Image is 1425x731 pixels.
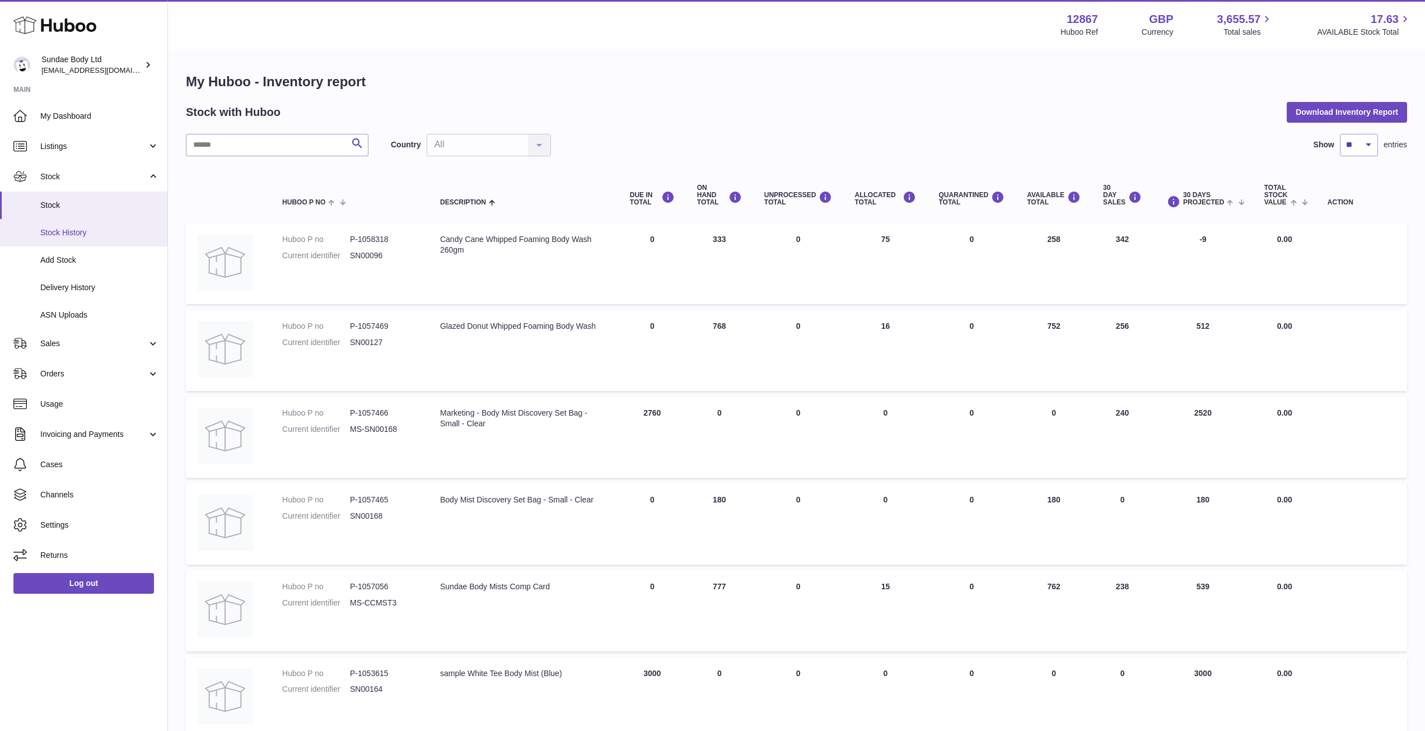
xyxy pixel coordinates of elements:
[40,227,159,238] span: Stock History
[619,223,686,304] td: 0
[1183,192,1224,206] span: 30 DAYS PROJECTED
[350,337,418,348] dd: SN00127
[440,495,608,505] div: Body Mist Discovery Set Bag - Small - Clear
[350,684,418,695] dd: SN00164
[40,490,159,500] span: Channels
[40,111,159,122] span: My Dashboard
[686,570,753,651] td: 777
[282,684,350,695] dt: Current identifier
[969,322,974,330] span: 0
[854,191,916,206] div: ALLOCATED Total
[1027,191,1081,206] div: AVAILABLE Total
[40,171,147,182] span: Stock
[1277,235,1292,244] span: 0.00
[40,520,159,530] span: Settings
[40,200,159,211] span: Stock
[350,408,418,418] dd: P-1057466
[1371,12,1399,27] span: 17.63
[1067,12,1098,27] strong: 12867
[350,424,418,435] dd: MS-SN00168
[40,255,159,266] span: Add Stock
[619,397,686,478] td: 2760
[350,581,418,592] dd: P-1057056
[40,338,147,349] span: Sales
[1277,582,1292,591] span: 0.00
[1264,184,1288,207] span: Total stock value
[197,495,253,551] img: product image
[1153,310,1253,391] td: 512
[753,223,844,304] td: 0
[843,483,927,565] td: 0
[686,310,753,391] td: 768
[440,581,608,592] div: Sundae Body Mists Comp Card
[843,397,927,478] td: 0
[938,191,1004,206] div: QUARANTINED Total
[440,408,608,429] div: Marketing - Body Mist Discovery Set Bag - Small - Clear
[1317,27,1412,38] span: AVAILABLE Stock Total
[753,397,844,478] td: 0
[40,459,159,470] span: Cases
[1153,223,1253,304] td: -9
[41,66,165,75] span: [EMAIL_ADDRESS][DOMAIN_NAME]
[1217,12,1261,27] span: 3,655.57
[1153,483,1253,565] td: 180
[843,570,927,651] td: 15
[350,668,418,679] dd: P-1053615
[282,250,350,261] dt: Current identifier
[619,310,686,391] td: 0
[686,397,753,478] td: 0
[697,184,742,207] div: ON HAND Total
[1384,139,1407,150] span: entries
[686,483,753,565] td: 180
[969,408,974,417] span: 0
[350,495,418,505] dd: P-1057465
[40,550,159,561] span: Returns
[282,321,350,332] dt: Huboo P no
[282,234,350,245] dt: Huboo P no
[764,191,833,206] div: UNPROCESSED Total
[1092,310,1153,391] td: 256
[1092,483,1153,565] td: 0
[1016,310,1092,391] td: 752
[40,429,147,440] span: Invoicing and Payments
[440,234,608,255] div: Candy Cane Whipped Foaming Body Wash 260gm
[1277,322,1292,330] span: 0.00
[41,54,142,76] div: Sundae Body Ltd
[1149,12,1173,27] strong: GBP
[969,495,974,504] span: 0
[391,139,421,150] label: Country
[1217,12,1274,38] a: 3,655.57 Total sales
[282,424,350,435] dt: Current identifier
[40,399,159,409] span: Usage
[1142,27,1174,38] div: Currency
[843,310,927,391] td: 16
[440,668,608,679] div: sample White Tee Body Mist (Blue)
[1328,199,1396,206] div: Action
[350,598,418,608] dd: MS-CCMST3
[350,250,418,261] dd: SN00096
[350,321,418,332] dd: P-1057469
[969,582,974,591] span: 0
[197,321,253,377] img: product image
[969,669,974,678] span: 0
[753,570,844,651] td: 0
[1016,223,1092,304] td: 258
[1103,184,1142,207] div: 30 DAY SALES
[1277,495,1292,504] span: 0.00
[1092,223,1153,304] td: 342
[197,668,253,724] img: product image
[197,234,253,290] img: product image
[619,483,686,565] td: 0
[40,141,147,152] span: Listings
[1314,139,1334,150] label: Show
[1016,397,1092,478] td: 0
[843,223,927,304] td: 75
[40,282,159,293] span: Delivery History
[282,598,350,608] dt: Current identifier
[969,235,974,244] span: 0
[350,234,418,245] dd: P-1058318
[13,573,154,593] a: Log out
[282,337,350,348] dt: Current identifier
[282,581,350,592] dt: Huboo P no
[282,199,325,206] span: Huboo P no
